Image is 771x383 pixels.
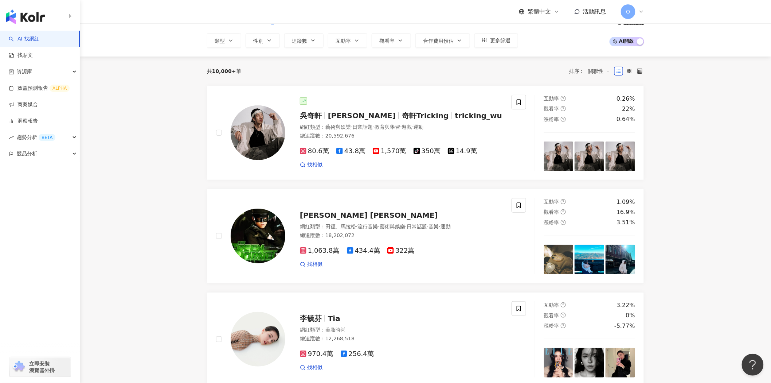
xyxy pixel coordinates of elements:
div: 0.26% [617,95,635,103]
span: 日常話題 [407,224,427,229]
span: 14.9萬 [448,147,477,155]
span: 434.4萬 [347,247,380,255]
span: 找相似 [307,161,322,169]
span: 競品分析 [17,146,37,162]
img: post-image [606,348,635,378]
span: 流行音樂 [357,224,378,229]
a: 商案媒合 [9,101,38,108]
span: O [626,8,630,16]
span: 追蹤數 [292,38,307,44]
img: post-image [575,142,604,171]
span: 藝術與娛樂 [380,224,405,229]
img: post-image [544,245,574,274]
a: searchAI 找網紅 [9,35,39,43]
div: 總追蹤數 ： 12,268,518 [300,335,503,343]
span: [PERSON_NAME] [328,111,396,120]
span: 970.4萬 [300,350,333,358]
span: 漲粉率 [544,220,559,225]
button: 觀看率 [372,33,411,48]
span: 互動率 [544,96,559,101]
span: 互動率 [544,199,559,205]
iframe: Help Scout Beacon - Open [742,354,764,376]
span: · [378,224,379,229]
span: 趨勢分析 [17,129,55,146]
span: question-circle [561,96,566,101]
span: 音樂 [429,224,439,229]
span: 322萬 [387,247,414,255]
span: 觀看率 [544,106,559,112]
button: 追蹤數 [284,33,324,48]
span: question-circle [561,106,566,111]
span: question-circle [561,199,566,204]
span: · [400,124,402,130]
button: 類型 [207,33,241,48]
div: 1.09% [617,198,635,206]
div: 網紅類型 ： [300,223,503,231]
span: question-circle [561,302,566,307]
span: 觀看率 [379,38,395,44]
img: chrome extension [12,361,26,373]
a: 找相似 [300,261,322,268]
span: 漲粉率 [544,116,559,122]
img: post-image [575,348,604,378]
span: 奇軒Tricking [402,111,449,120]
span: 256.4萬 [341,350,374,358]
span: · [373,124,374,130]
span: · [356,224,357,229]
div: 3.51% [617,218,635,227]
div: -5.77% [614,322,635,330]
span: 43.8萬 [336,147,365,155]
span: question-circle [561,117,566,122]
span: 類型 [215,38,225,44]
span: · [427,224,428,229]
a: KOL Avatar[PERSON_NAME] [PERSON_NAME]網紅類型：田徑、馬拉松·流行音樂·藝術與娛樂·日常話題·音樂·運動總追蹤數：18,202,0721,063.8萬434.... [207,189,644,283]
a: 效益預測報告ALPHA [9,85,70,92]
span: tricking_wu [455,111,502,120]
span: 漲粉率 [544,323,559,329]
span: 80.6萬 [300,147,329,155]
img: post-image [606,245,635,274]
div: 排序： [569,65,614,77]
button: 合作費用預估 [415,33,470,48]
span: 互動率 [336,38,351,44]
img: post-image [544,348,574,378]
span: 互動率 [544,302,559,308]
span: 更多篩選 [490,38,510,43]
a: 找相似 [300,364,322,371]
span: 遊戲 [402,124,412,130]
span: 李毓芬 [300,314,322,323]
img: KOL Avatar [231,209,285,263]
span: question-circle [561,313,566,318]
span: question-circle [561,323,566,328]
div: 總追蹤數 ： 20,592,676 [300,132,503,140]
span: 立即安裝 瀏覽器外掛 [29,360,55,374]
span: 美妝時尚 [325,327,346,333]
a: 洞察報告 [9,117,38,125]
div: 0.64% [617,115,635,123]
a: chrome extension立即安裝 瀏覽器外掛 [9,357,71,377]
span: 找相似 [307,261,322,268]
span: 資源庫 [17,63,32,80]
span: 性別 [253,38,263,44]
img: logo [6,9,45,24]
span: 田徑、馬拉松 [325,224,356,229]
span: 運動 [441,224,451,229]
span: 關聯性 [588,65,610,77]
span: 找相似 [307,364,322,371]
span: 觀看率 [544,209,559,215]
span: 藝術與娛樂 [325,124,351,130]
span: · [351,124,352,130]
span: · [405,224,407,229]
a: KOL Avatar吳奇軒[PERSON_NAME]奇軒Trickingtricking_wu網紅類型：藝術與娛樂·日常話題·教育與學習·遊戲·運動總追蹤數：20,592,67680.6萬43.... [207,86,644,180]
button: 性別 [246,33,280,48]
a: 找相似 [300,161,322,169]
span: 日常話題 [352,124,373,130]
a: 找貼文 [9,52,33,59]
span: · [439,224,441,229]
img: post-image [544,142,574,171]
button: 互動率 [328,33,367,48]
img: post-image [606,142,635,171]
button: 更多篩選 [474,33,518,48]
div: 22% [622,105,635,113]
div: 3.22% [617,301,635,309]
